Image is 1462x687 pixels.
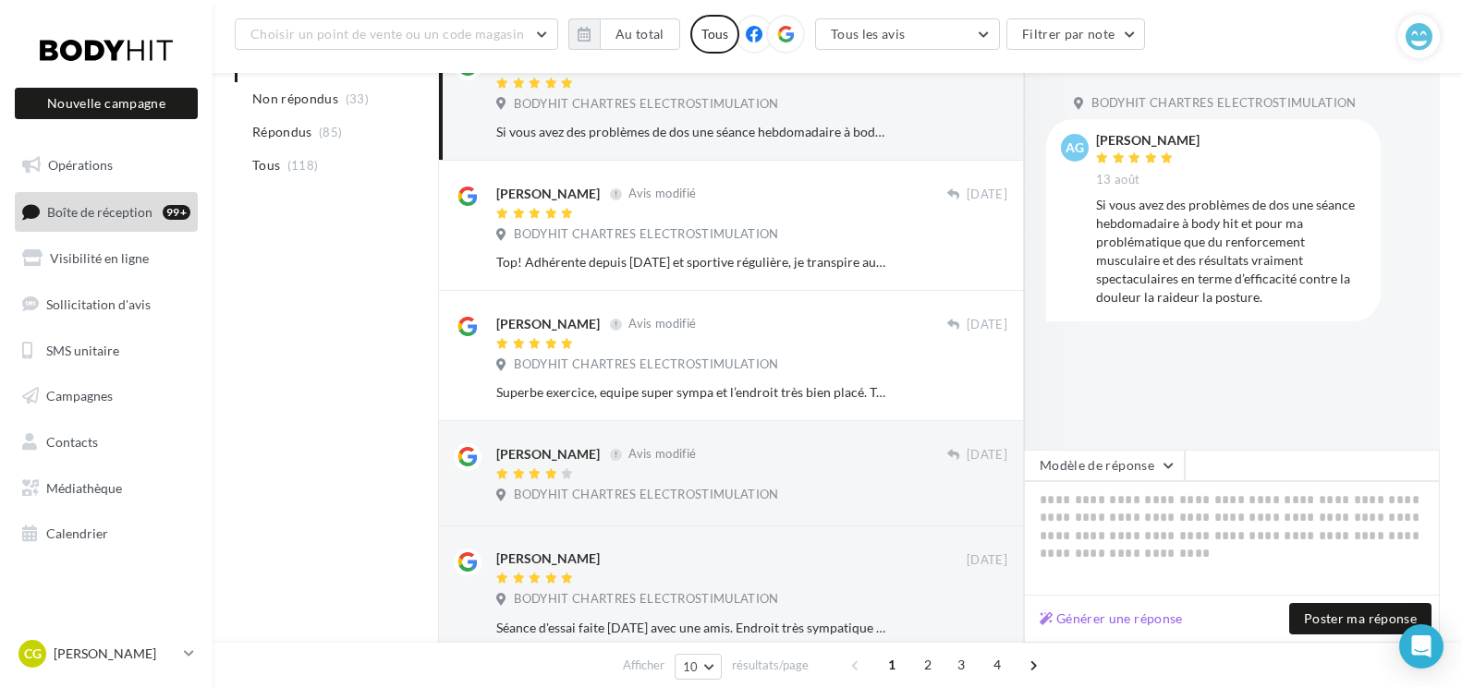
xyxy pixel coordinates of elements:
span: Médiathèque [46,480,122,496]
span: Boîte de réception [47,203,152,219]
span: Répondus [252,123,312,141]
div: Si vous avez des problèmes de dos une séance hebdomadaire à body hit et pour ma problématique que... [496,123,887,141]
span: 4 [982,650,1012,680]
span: [DATE] [967,552,1007,569]
span: Calendrier [46,525,108,541]
button: Tous les avis [815,18,1000,50]
span: 10 [683,659,699,674]
button: Au total [568,18,680,50]
p: [PERSON_NAME] [54,645,177,663]
span: Tous les avis [831,26,906,42]
span: BODYHIT CHARTRES ELECTROSTIMULATION [1091,95,1356,112]
span: BODYHIT CHARTRES ELECTROSTIMULATION [514,96,778,113]
div: [PERSON_NAME] [1096,134,1200,147]
span: [DATE] [967,317,1007,333]
button: Modèle de réponse [1024,450,1185,481]
span: ag [1066,139,1084,157]
span: [DATE] [967,187,1007,203]
button: 10 [675,654,722,680]
span: Sollicitation d'avis [46,296,151,312]
span: (33) [346,91,369,106]
div: Superbe exercice, equipe super sympa et l’endroit très bien placé. Tous qu’on veut pour maintenir... [496,383,887,402]
span: (118) [287,158,319,173]
span: CG [24,645,42,663]
button: Générer une réponse [1032,608,1190,630]
button: Nouvelle campagne [15,88,198,119]
span: 1 [877,650,907,680]
button: Poster ma réponse [1289,603,1432,634]
span: BODYHIT CHARTRES ELECTROSTIMULATION [514,487,778,503]
span: Visibilité en ligne [50,250,149,266]
a: Contacts [11,423,201,462]
a: Médiathèque [11,469,201,508]
span: Choisir un point de vente ou un code magasin [250,26,524,42]
span: BODYHIT CHARTRES ELECTROSTIMULATION [514,226,778,243]
a: SMS unitaire [11,331,201,370]
a: Campagnes [11,377,201,416]
div: [PERSON_NAME] [496,315,600,333]
span: 2 [913,650,943,680]
div: [PERSON_NAME] [496,445,600,464]
span: Tous [252,156,280,175]
span: 3 [946,650,976,680]
a: CG [PERSON_NAME] [15,636,198,671]
span: résultats/page [732,657,809,674]
a: Visibilité en ligne [11,239,201,278]
span: Opérations [48,157,113,173]
span: BODYHIT CHARTRES ELECTROSTIMULATION [514,356,778,373]
div: [PERSON_NAME] [496,549,600,568]
div: [PERSON_NAME] [496,185,600,203]
a: Boîte de réception99+ [11,192,201,232]
span: SMS unitaire [46,342,119,357]
div: Top! Adhérente depuis [DATE] et sportive régulière, je transpire autant qu’après une bonne séance... [496,253,887,271]
span: Avis modifié [628,187,696,201]
span: BODYHIT CHARTRES ELECTROSTIMULATION [514,591,778,608]
div: Séance d'essai faite [DATE] avec une amis. Endroit très sympatique coach [PERSON_NAME], a l'écout... [496,619,887,637]
a: Opérations [11,146,201,185]
span: Non répondus [252,90,338,108]
button: Au total [600,18,680,50]
a: Sollicitation d'avis [11,285,201,324]
span: Campagnes [46,388,113,404]
span: (85) [319,125,342,139]
span: 13 août [1096,172,1139,188]
button: Filtrer par note [1006,18,1146,50]
span: [DATE] [967,447,1007,464]
div: 99+ [163,205,190,220]
span: Avis modifié [628,317,696,331]
div: Tous [690,15,739,54]
span: Contacts [46,434,98,450]
a: Calendrier [11,514,201,553]
span: Avis modifié [628,447,696,462]
button: Choisir un point de vente ou un code magasin [235,18,558,50]
div: Si vous avez des problèmes de dos une séance hebdomadaire à body hit et pour ma problématique que... [1096,196,1366,307]
div: Open Intercom Messenger [1399,624,1444,669]
span: Afficher [623,657,664,674]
